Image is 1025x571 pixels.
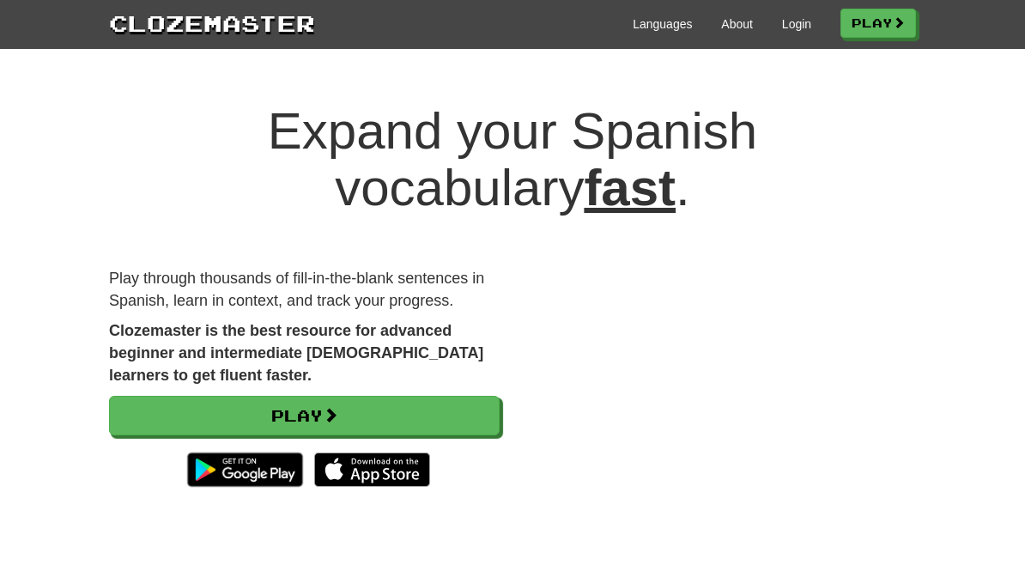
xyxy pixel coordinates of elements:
a: Play [109,396,500,435]
a: Login [782,15,811,33]
a: Clozemaster [109,7,315,39]
u: fast [584,159,676,216]
a: Languages [633,15,692,33]
a: Play [840,9,916,38]
p: Play through thousands of fill-in-the-blank sentences in Spanish, learn in context, and track you... [109,268,500,312]
strong: Clozemaster is the best resource for advanced beginner and intermediate [DEMOGRAPHIC_DATA] learne... [109,322,483,383]
img: Get it on Google Play [179,444,312,495]
img: Download_on_the_App_Store_Badge_US-UK_135x40-25178aeef6eb6b83b96f5f2d004eda3bffbb37122de64afbaef7... [314,453,430,487]
h1: Expand your Spanish vocabulary . [109,103,916,216]
a: About [721,15,753,33]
